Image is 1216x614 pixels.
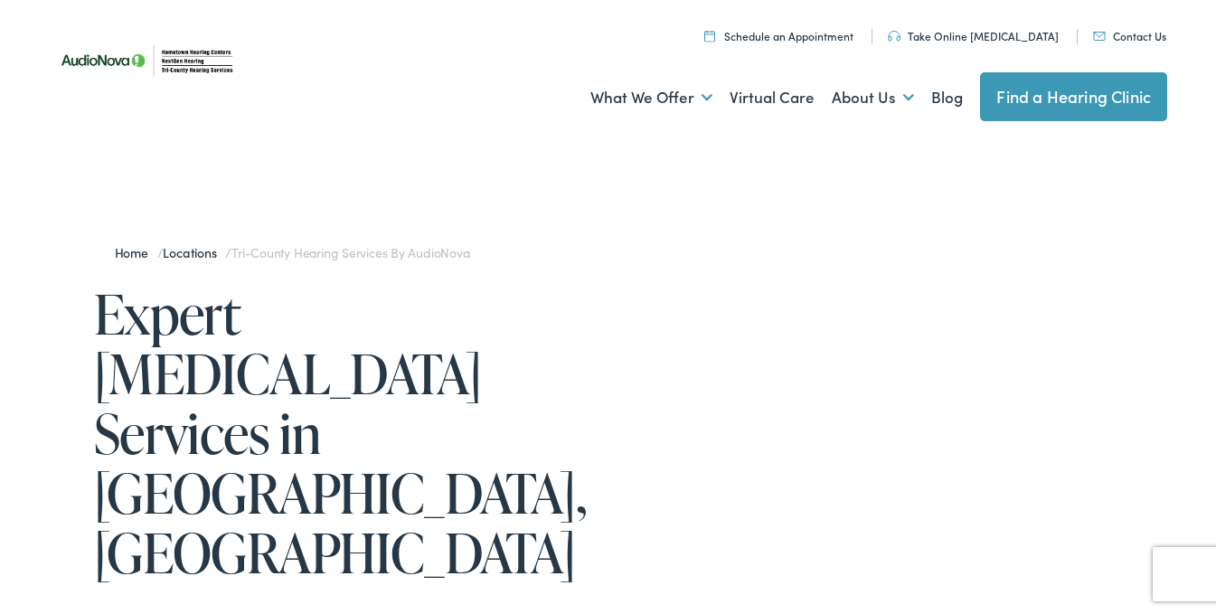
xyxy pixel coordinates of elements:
[590,64,712,131] a: What We Offer
[1093,28,1166,43] a: Contact Us
[931,64,963,131] a: Blog
[1093,32,1106,41] img: utility icon
[704,30,715,42] img: utility icon
[163,243,225,261] a: Locations
[115,243,157,261] a: Home
[94,284,608,582] h1: Expert [MEDICAL_DATA] Services in [GEOGRAPHIC_DATA], [GEOGRAPHIC_DATA]
[704,28,853,43] a: Schedule an Appointment
[888,28,1059,43] a: Take Online [MEDICAL_DATA]
[115,243,470,261] span: / /
[730,64,815,131] a: Virtual Care
[980,72,1167,121] a: Find a Hearing Clinic
[231,243,469,261] span: Tri-County Hearing Services by AudioNova
[888,31,900,42] img: utility icon
[832,64,914,131] a: About Us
